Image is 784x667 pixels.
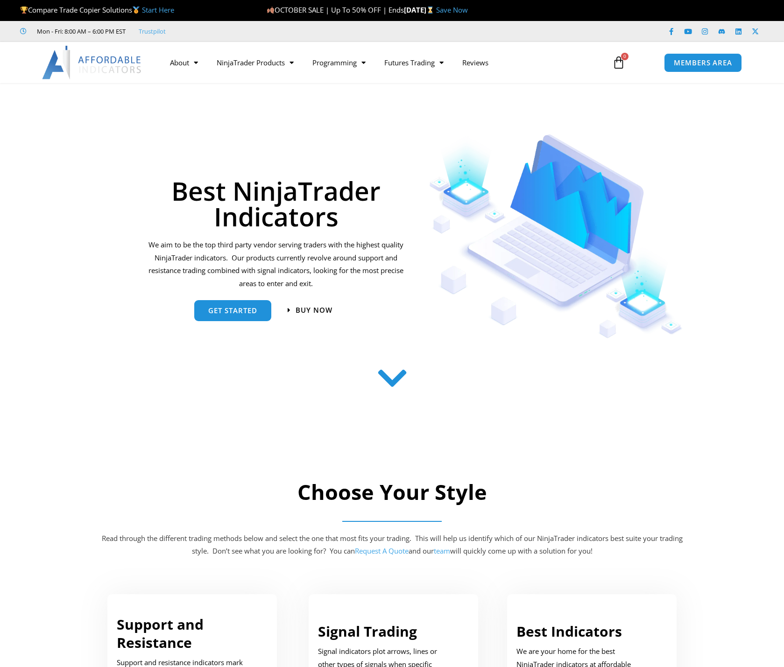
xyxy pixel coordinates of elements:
a: Save Now [436,5,468,14]
a: 0 [598,49,639,76]
a: Buy now [288,307,332,314]
a: Request A Quote [355,546,409,555]
strong: [DATE] [404,5,436,14]
a: Programming [303,52,375,73]
a: Futures Trading [375,52,453,73]
a: Trustpilot [139,26,166,37]
a: MEMBERS AREA [664,53,742,72]
img: LogoAI | Affordable Indicators – NinjaTrader [42,46,142,79]
a: team [434,546,450,555]
img: 🏆 [21,7,28,14]
h2: Choose Your Style [100,478,684,506]
span: Buy now [296,307,332,314]
a: get started [194,300,271,321]
h1: Best NinjaTrader Indicators [147,178,405,229]
img: 🥇 [133,7,140,14]
img: Indicators 1 | Affordable Indicators – NinjaTrader [429,134,683,338]
p: Read through the different trading methods below and select the one that most fits your trading. ... [100,532,684,558]
img: ⌛ [427,7,434,14]
a: Best Indicators [516,622,622,641]
span: Mon - Fri: 8:00 AM – 6:00 PM EST [35,26,126,37]
span: get started [208,307,257,314]
nav: Menu [161,52,601,73]
span: OCTOBER SALE | Up To 50% OFF | Ends [267,5,404,14]
a: Reviews [453,52,498,73]
a: Signal Trading [318,622,417,641]
p: We aim to be the top third party vendor serving traders with the highest quality NinjaTrader indi... [147,239,405,290]
a: Start Here [142,5,174,14]
img: 🍂 [267,7,274,14]
a: Support and Resistance [117,615,204,652]
span: 0 [621,53,629,60]
span: MEMBERS AREA [674,59,732,66]
span: Compare Trade Copier Solutions [20,5,174,14]
a: NinjaTrader Products [207,52,303,73]
a: About [161,52,207,73]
